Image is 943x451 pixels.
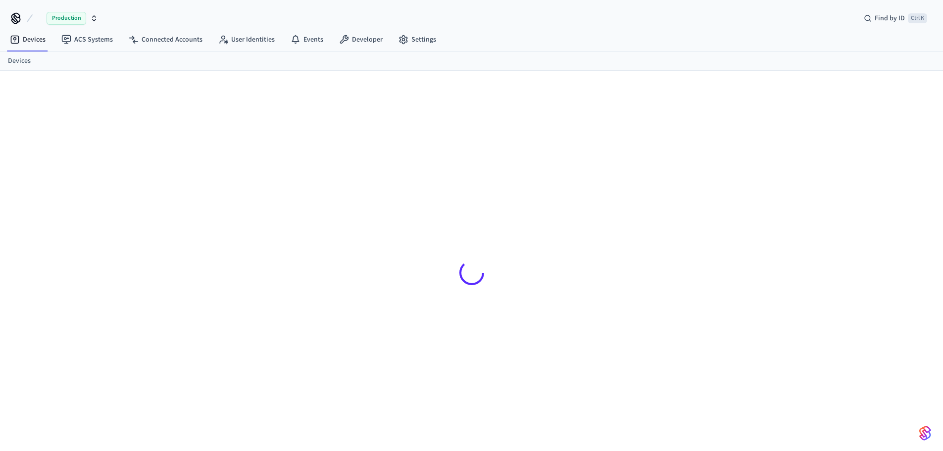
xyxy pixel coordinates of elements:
a: Developer [331,31,391,49]
img: SeamLogoGradient.69752ec5.svg [919,425,931,441]
a: User Identities [210,31,283,49]
a: Devices [2,31,53,49]
a: Devices [8,56,31,66]
a: ACS Systems [53,31,121,49]
span: Production [47,12,86,25]
a: Connected Accounts [121,31,210,49]
a: Settings [391,31,444,49]
span: Find by ID [875,13,905,23]
div: Find by IDCtrl K [856,9,935,27]
span: Ctrl K [908,13,927,23]
a: Events [283,31,331,49]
